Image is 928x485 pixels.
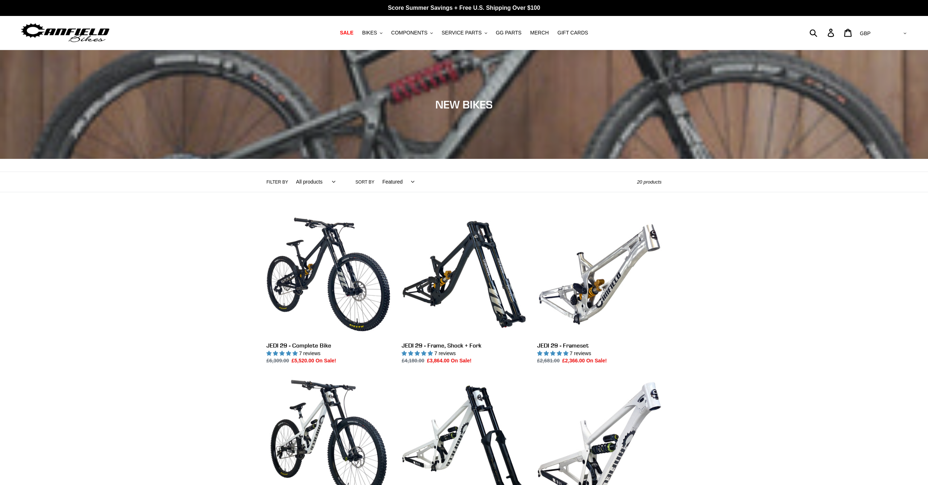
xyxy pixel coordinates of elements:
a: GIFT CARDS [554,28,592,38]
a: SALE [336,28,357,38]
label: Filter by [266,179,288,185]
span: GIFT CARDS [558,30,588,36]
img: Canfield Bikes [20,21,111,44]
input: Search [813,25,832,41]
span: BIKES [362,30,377,36]
button: SERVICE PARTS [438,28,490,38]
span: 20 products [637,179,662,185]
span: SERVICE PARTS [442,30,481,36]
span: SALE [340,30,353,36]
button: BIKES [359,28,386,38]
span: COMPONENTS [391,30,427,36]
span: MERCH [530,30,549,36]
a: MERCH [527,28,552,38]
button: COMPONENTS [388,28,436,38]
a: GG PARTS [492,28,525,38]
span: NEW BIKES [435,98,493,111]
span: GG PARTS [496,30,522,36]
label: Sort by [356,179,374,185]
